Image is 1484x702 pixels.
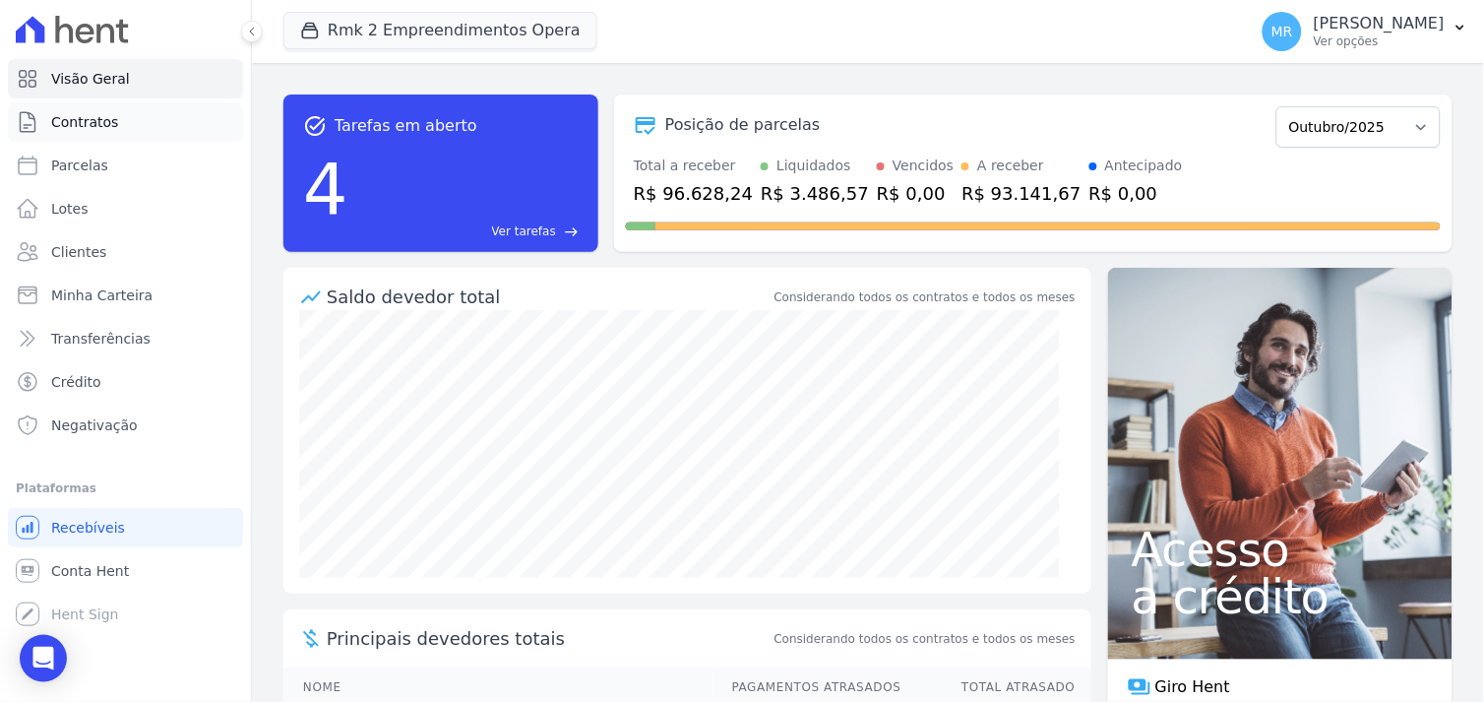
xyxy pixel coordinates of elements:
span: Crédito [51,372,101,392]
a: Visão Geral [8,59,243,98]
span: Recebíveis [51,518,125,538]
button: Rmk 2 Empreendimentos Opera [283,12,597,49]
a: Conta Hent [8,551,243,591]
a: Clientes [8,232,243,272]
div: Considerando todos os contratos e todos os meses [774,288,1076,306]
div: Plataformas [16,477,235,500]
div: Antecipado [1105,156,1183,176]
div: Open Intercom Messenger [20,635,67,682]
span: Lotes [51,199,89,219]
p: Ver opções [1314,33,1445,49]
div: Total a receber [634,156,753,176]
button: MR [PERSON_NAME] Ver opções [1247,4,1484,59]
div: R$ 0,00 [877,180,954,207]
a: Negativação [8,406,243,445]
div: Liquidados [776,156,851,176]
span: a crédito [1132,573,1429,620]
span: Considerando todos os contratos e todos os meses [774,630,1076,648]
a: Lotes [8,189,243,228]
a: Minha Carteira [8,276,243,315]
span: Minha Carteira [51,286,153,305]
span: Conta Hent [51,561,129,581]
span: Acesso [1132,526,1429,573]
div: 4 [303,138,348,240]
div: A receber [977,156,1044,176]
span: Visão Geral [51,69,130,89]
div: R$ 93.141,67 [961,180,1081,207]
div: R$ 0,00 [1089,180,1183,207]
span: Clientes [51,242,106,262]
span: Contratos [51,112,118,132]
span: Principais devedores totais [327,625,771,652]
div: Posição de parcelas [665,113,821,137]
a: Parcelas [8,146,243,185]
span: Parcelas [51,156,108,175]
div: R$ 3.486,57 [761,180,869,207]
span: Transferências [51,329,151,349]
span: Giro Hent [1155,675,1230,699]
span: Ver tarefas [492,223,556,240]
a: Recebíveis [8,508,243,547]
span: Negativação [51,415,138,435]
p: [PERSON_NAME] [1314,14,1445,33]
a: Transferências [8,319,243,358]
span: east [564,224,579,239]
a: Crédito [8,362,243,402]
div: R$ 96.628,24 [634,180,753,207]
span: MR [1271,25,1293,38]
div: Saldo devedor total [327,284,771,310]
span: task_alt [303,114,327,138]
a: Contratos [8,102,243,142]
div: Vencidos [893,156,954,176]
span: Tarefas em aberto [335,114,477,138]
a: Ver tarefas east [356,223,579,240]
